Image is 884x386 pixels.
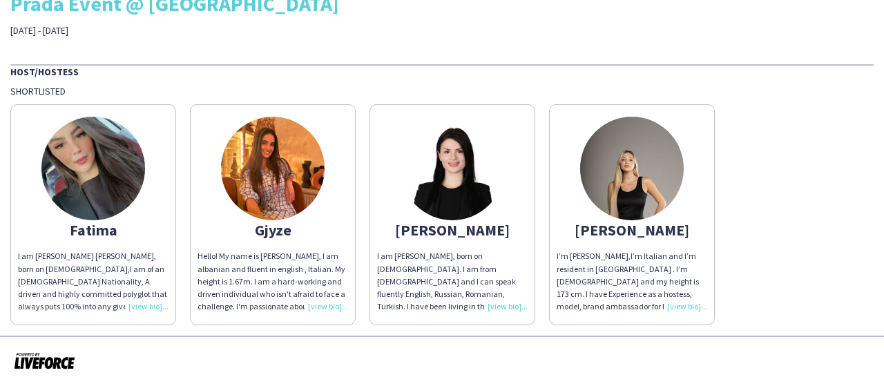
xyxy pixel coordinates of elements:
div: I’m [PERSON_NAME],I’m Italian and I’m resident in [GEOGRAPHIC_DATA] . I’m [DEMOGRAPHIC_DATA] and ... [557,250,707,313]
div: Shortlisted [10,85,874,97]
div: Gjyze [198,224,348,236]
div: [PERSON_NAME] [557,224,707,236]
img: thumb-66b4a4c9a815c.jpeg [401,117,504,220]
div: Host/Hostess [10,64,874,78]
div: Hello! My name is [PERSON_NAME], I am albanian and fluent in english , Italian. My height is 1.67... [198,250,348,313]
div: I am [PERSON_NAME], born on [DEMOGRAPHIC_DATA]. I am from [DEMOGRAPHIC_DATA] and I can speak flue... [377,250,528,313]
img: thumb-62284ebe81ddd.jpeg [41,117,145,220]
div: [PERSON_NAME] [377,224,528,236]
img: thumb-be82b6d3-def3-4510-a550-52d42e17dceb.jpg [221,117,325,220]
div: [DATE] - [DATE] [10,24,313,37]
img: Powered by Liveforce [14,351,75,370]
div: Fatima [18,224,169,236]
img: thumb-66a2416724e80.jpeg [580,117,684,220]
